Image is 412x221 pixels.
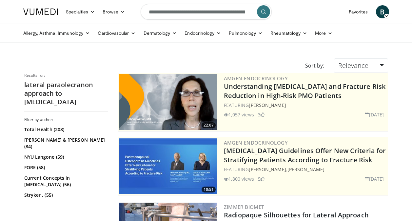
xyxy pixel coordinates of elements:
a: Favorites [345,5,372,18]
img: 7b525459-078d-43af-84f9-5c25155c8fbb.png.300x170_q85_crop-smart_upscale.jpg [119,138,217,194]
a: NYU Langone (59) [24,154,106,160]
li: 1,800 views [224,175,254,182]
a: Total Health (208) [24,126,106,133]
li: [DATE] [365,175,384,182]
span: 10:51 [202,187,216,192]
li: 3 [258,111,265,118]
a: Current Concepts in [MEDICAL_DATA] (56) [24,175,106,188]
input: Search topics, interventions [141,4,272,20]
div: FEATURING [224,102,387,109]
li: 5 [258,175,265,182]
img: VuMedi Logo [23,9,58,15]
a: Understanding [MEDICAL_DATA] and Fracture Risk Reduction in High-Risk PMO Patients [224,82,386,100]
a: Rheumatology [266,27,311,40]
div: FEATURING , [224,166,387,173]
a: Specialties [62,5,99,18]
span: 22:07 [202,122,216,128]
a: Stryker . (55) [24,192,106,198]
a: 22:07 [119,74,217,130]
a: [PERSON_NAME] & [PERSON_NAME] (84) [24,137,106,150]
h2: lateral paraolecranon approach to [MEDICAL_DATA] [24,81,108,106]
a: Allergy, Asthma, Immunology [19,27,94,40]
a: Zimmer Biomet [224,204,264,210]
a: [PERSON_NAME] [249,102,286,108]
div: Sort by: [300,58,329,73]
a: B [376,5,389,18]
span: Relevance [338,61,368,70]
img: c9a25db3-4db0-49e1-a46f-17b5c91d58a1.png.300x170_q85_crop-smart_upscale.png [119,74,217,130]
a: 10:51 [119,138,217,194]
a: Relevance [334,58,388,73]
a: Cardiovascular [94,27,139,40]
h3: Filter by author: [24,117,108,122]
p: Results for: [24,73,108,78]
a: Amgen Endocrinology [224,139,288,146]
a: Endocrinology [181,27,225,40]
li: 1,057 views [224,111,254,118]
li: [DATE] [365,111,384,118]
a: Pulmonology [225,27,266,40]
a: Browse [99,5,129,18]
a: [PERSON_NAME] [287,166,324,172]
a: [PERSON_NAME] [249,166,286,172]
a: Amgen Endocrinology [224,75,288,82]
a: FORE (58) [24,164,106,171]
a: More [311,27,336,40]
a: [MEDICAL_DATA] Guidelines Offer New Criteria for Stratifying Patients According to Fracture Risk [224,146,386,164]
a: Dermatology [140,27,181,40]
